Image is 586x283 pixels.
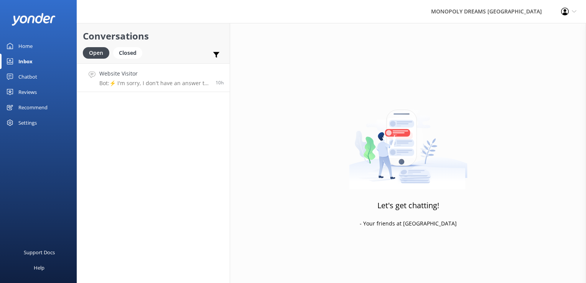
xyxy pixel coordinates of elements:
div: Home [18,38,33,54]
div: Help [34,260,44,275]
div: Reviews [18,84,37,100]
div: Settings [18,115,37,130]
p: - Your friends at [GEOGRAPHIC_DATA] [360,219,457,228]
div: Support Docs [24,245,55,260]
h3: Let's get chatting! [377,199,439,212]
img: yonder-white-logo.png [12,13,56,26]
span: Oct 01 2025 02:20am (UTC +10:00) Australia/Sydney [216,79,224,86]
div: Inbox [18,54,33,69]
div: Closed [113,47,142,59]
a: Website VisitorBot:⚡ I'm sorry, I don't have an answer to your question. Could you please try rep... [77,63,230,92]
h2: Conversations [83,29,224,43]
h4: Website Visitor [99,69,210,78]
div: Open [83,47,109,59]
div: Recommend [18,100,48,115]
a: Open [83,48,113,57]
div: Chatbot [18,69,37,84]
img: artwork of a man stealing a conversation from at giant smartphone [349,94,467,189]
a: Closed [113,48,146,57]
p: Bot: ⚡ I'm sorry, I don't have an answer to your question. Could you please try rephrasing your q... [99,80,210,87]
